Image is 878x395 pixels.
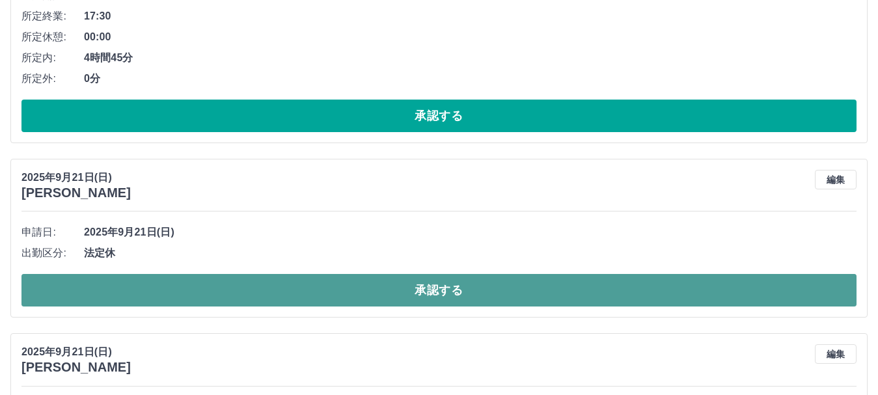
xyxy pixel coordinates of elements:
span: 2025年9月21日(日) [84,225,857,240]
span: 17:30 [84,8,857,24]
span: 00:00 [84,29,857,45]
button: 編集 [815,344,857,364]
span: 所定終業: [21,8,84,24]
span: 法定休 [84,245,857,261]
span: 所定休憩: [21,29,84,45]
button: 承認する [21,274,857,306]
h3: [PERSON_NAME] [21,185,131,200]
button: 編集 [815,170,857,189]
span: 所定外: [21,71,84,87]
span: 所定内: [21,50,84,66]
span: 出勤区分: [21,245,84,261]
p: 2025年9月21日(日) [21,170,131,185]
button: 承認する [21,100,857,132]
span: 申請日: [21,225,84,240]
span: 0分 [84,71,857,87]
span: 4時間45分 [84,50,857,66]
p: 2025年9月21日(日) [21,344,131,360]
h3: [PERSON_NAME] [21,360,131,375]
